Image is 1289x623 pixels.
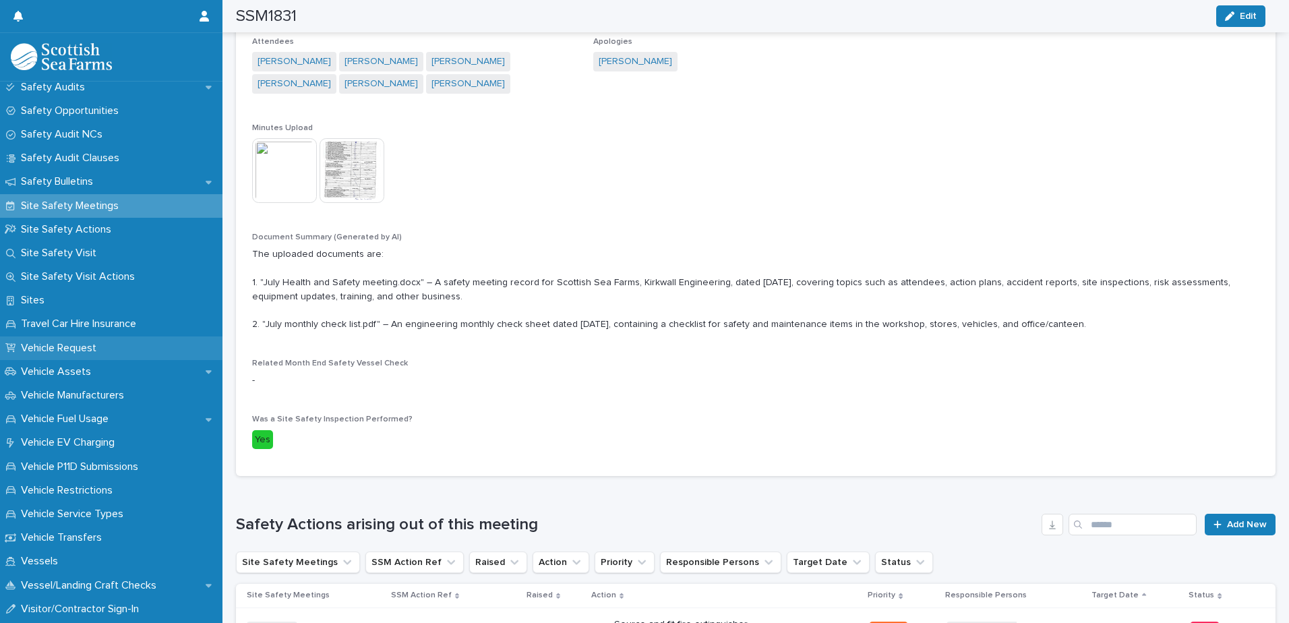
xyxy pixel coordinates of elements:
a: [PERSON_NAME] [431,77,505,91]
h1: Safety Actions arising out of this meeting [236,515,1036,535]
button: Responsible Persons [660,552,781,573]
a: [PERSON_NAME] [599,55,672,69]
p: - [252,374,1259,388]
p: Site Safety Actions [16,223,122,236]
p: Action [591,588,616,603]
p: Vessels [16,555,69,568]
p: The uploaded documents are: 1. "July Health and Safety meeting.docx" – A safety meeting record fo... [252,247,1259,332]
p: Target Date [1091,588,1139,603]
button: Raised [469,552,527,573]
button: Site Safety Meetings [236,552,360,573]
p: Vessel/Landing Craft Checks [16,579,167,592]
div: Yes [252,430,273,450]
img: bPIBxiqnSb2ggTQWdOVV [11,43,112,70]
p: Site Safety Visit [16,247,107,260]
p: Vehicle Manufacturers [16,389,135,402]
p: Vehicle Request [16,342,107,355]
p: Vehicle Service Types [16,508,134,521]
span: Add New [1227,520,1267,529]
p: Raised [527,588,553,603]
button: Action [533,552,589,573]
button: Priority [595,552,655,573]
span: Attendees [252,38,294,46]
p: Vehicle Fuel Usage [16,413,119,425]
button: Edit [1216,5,1265,27]
p: Vehicle P11D Submissions [16,461,149,473]
p: Site Safety Visit Actions [16,270,146,283]
p: Status [1189,588,1214,603]
a: [PERSON_NAME] [258,55,331,69]
a: [PERSON_NAME] [344,55,418,69]
p: Visitor/Contractor Sign-In [16,603,150,616]
a: [PERSON_NAME] [431,55,505,69]
p: Site Safety Meetings [16,200,129,212]
button: Target Date [787,552,870,573]
span: Minutes Upload [252,124,313,132]
h2: SSM1831 [236,7,297,26]
p: Vehicle Assets [16,365,102,378]
p: Safety Opportunities [16,105,129,117]
span: Was a Site Safety Inspection Performed? [252,415,413,423]
span: Edit [1240,11,1257,21]
span: Apologies [593,38,632,46]
p: Vehicle Restrictions [16,484,123,497]
p: Sites [16,294,55,307]
p: SSM Action Ref [391,588,452,603]
p: Safety Audit Clauses [16,152,130,165]
p: Safety Bulletins [16,175,104,188]
p: Travel Car Hire Insurance [16,318,147,330]
p: Vehicle Transfers [16,531,113,544]
button: SSM Action Ref [365,552,464,573]
input: Search [1069,514,1197,535]
p: Safety Audits [16,81,96,94]
p: Site Safety Meetings [247,588,330,603]
p: Priority [868,588,895,603]
button: Status [875,552,933,573]
a: [PERSON_NAME] [258,77,331,91]
span: Related Month End Safety Vessel Check [252,359,408,367]
a: Add New [1205,514,1276,535]
span: Document Summary (Generated by AI) [252,233,402,241]
a: [PERSON_NAME] [344,77,418,91]
p: Responsible Persons [945,588,1027,603]
p: Safety Audit NCs [16,128,113,141]
p: Vehicle EV Charging [16,436,125,449]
